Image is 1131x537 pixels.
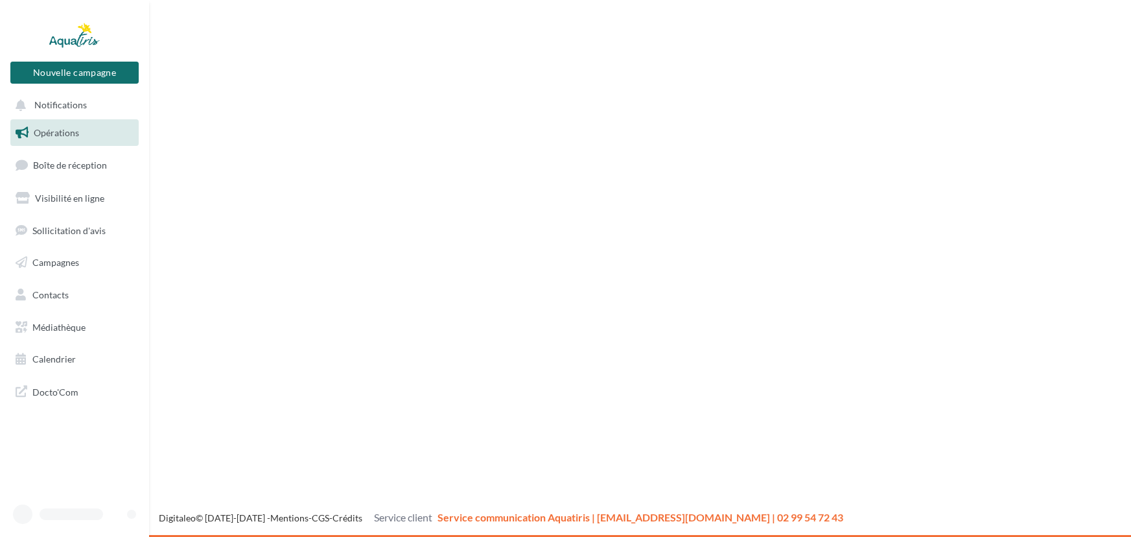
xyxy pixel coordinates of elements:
[312,512,329,523] a: CGS
[159,512,843,523] span: © [DATE]-[DATE] - - -
[332,512,362,523] a: Crédits
[8,151,141,179] a: Boîte de réception
[33,160,107,171] span: Boîte de réception
[8,378,141,405] a: Docto'Com
[32,289,69,300] span: Contacts
[32,224,106,235] span: Sollicitation d'avis
[8,119,141,147] a: Opérations
[8,217,141,245] a: Sollicitation d'avis
[8,281,141,309] a: Contacts
[32,322,86,333] span: Médiathèque
[8,185,141,212] a: Visibilité en ligne
[32,257,79,268] span: Campagnes
[34,127,79,138] span: Opérations
[8,314,141,341] a: Médiathèque
[34,100,87,111] span: Notifications
[374,511,432,523] span: Service client
[10,62,139,84] button: Nouvelle campagne
[32,353,76,364] span: Calendrier
[8,249,141,276] a: Campagnes
[270,512,309,523] a: Mentions
[159,512,196,523] a: Digitaleo
[32,383,78,400] span: Docto'Com
[35,193,104,204] span: Visibilité en ligne
[437,511,843,523] span: Service communication Aquatiris | [EMAIL_ADDRESS][DOMAIN_NAME] | 02 99 54 72 43
[8,346,141,373] a: Calendrier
